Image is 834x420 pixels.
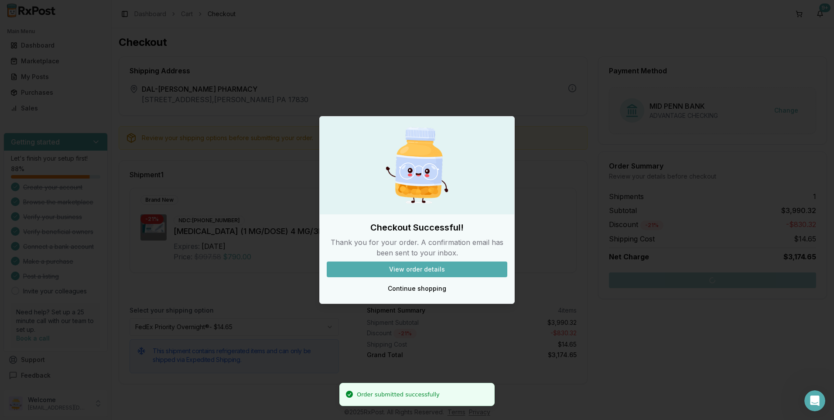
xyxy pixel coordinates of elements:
[327,237,507,258] p: Thank you for your order. A confirmation email has been sent to your inbox.
[327,221,507,234] h2: Checkout Successful!
[327,262,507,277] button: View order details
[804,390,825,411] iframe: Intercom live chat
[327,281,507,296] button: Continue shopping
[375,124,459,207] img: Happy Pill Bottle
